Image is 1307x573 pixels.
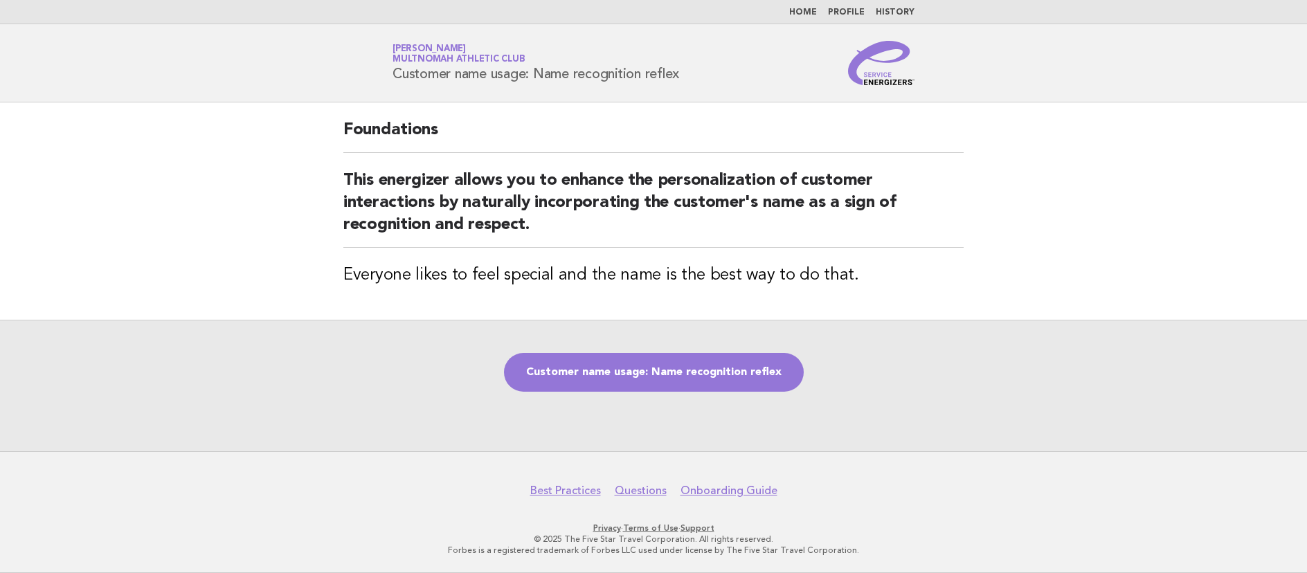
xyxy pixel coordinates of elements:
a: Terms of Use [623,523,678,533]
p: Forbes is a registered trademark of Forbes LLC used under license by The Five Star Travel Corpora... [230,545,1077,556]
a: Customer name usage: Name recognition reflex [504,353,804,392]
h1: Customer name usage: Name recognition reflex [393,45,679,81]
a: Questions [615,484,667,498]
a: Privacy [593,523,621,533]
a: Onboarding Guide [680,484,777,498]
a: Home [789,8,817,17]
h2: This energizer allows you to enhance the personalization of customer interactions by naturally in... [343,170,964,248]
a: Best Practices [530,484,601,498]
h3: Everyone likes to feel special and the name is the best way to do that. [343,264,964,286]
a: Profile [828,8,865,17]
a: [PERSON_NAME]Multnomah Athletic Club [393,44,525,64]
a: History [876,8,914,17]
p: © 2025 The Five Star Travel Corporation. All rights reserved. [230,534,1077,545]
p: · · [230,522,1077,534]
img: Service Energizers [848,41,914,85]
h2: Foundations [343,119,964,153]
a: Support [680,523,714,533]
span: Multnomah Athletic Club [393,55,525,64]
